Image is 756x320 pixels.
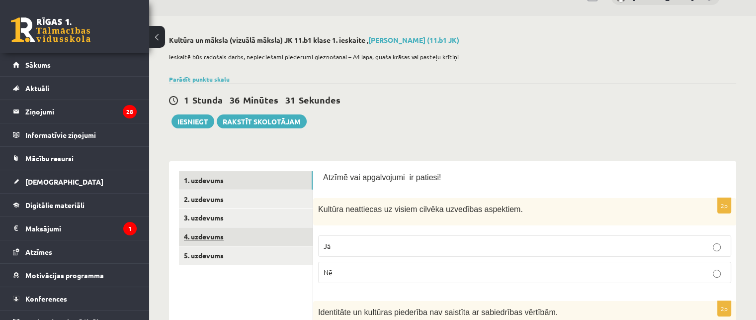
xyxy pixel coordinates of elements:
[13,264,137,287] a: Motivācijas programma
[13,217,137,240] a: Maksājumi1
[230,94,240,106] span: 36
[13,287,137,310] a: Konferences
[713,270,721,278] input: Nē
[13,194,137,216] a: Digitālie materiāli
[323,173,441,182] span: Atzīmē vai apgalvojumi ir patiesi!
[123,105,137,118] i: 28
[169,36,736,44] h2: Kultūra un māksla (vizuālā māksla) JK 11.b1 klase 1. ieskaite ,
[123,222,137,235] i: 1
[179,190,313,209] a: 2. uzdevums
[192,94,223,106] span: Stunda
[318,308,558,317] span: Identitāte un kultūras piederība nav saistīta ar sabiedrības vērtībām.
[25,123,137,146] legend: Informatīvie ziņojumi
[299,94,340,106] span: Sekundes
[13,123,137,146] a: Informatīvie ziņojumi
[13,170,137,193] a: [DEMOGRAPHIC_DATA]
[184,94,189,106] span: 1
[171,114,214,128] button: Iesniegt
[179,227,313,246] a: 4. uzdevums
[25,154,74,163] span: Mācību resursi
[25,294,67,303] span: Konferences
[25,201,84,210] span: Digitālie materiāli
[25,100,137,123] legend: Ziņojumi
[25,217,137,240] legend: Maksājumi
[169,52,731,61] p: Ieskaitē būs radošais darbs, nepieciešami piederumi gleznošanai – A4 lapa, guaša krāsas vai paste...
[285,94,295,106] span: 31
[179,246,313,265] a: 5. uzdevums
[717,198,731,213] p: 2p
[25,271,104,280] span: Motivācijas programma
[217,114,307,128] a: Rakstīt skolotājam
[179,209,313,227] a: 3. uzdevums
[368,35,459,44] a: [PERSON_NAME] (11.b1 JK)
[243,94,278,106] span: Minūtes
[179,171,313,190] a: 1. uzdevums
[717,301,731,317] p: 2p
[13,53,137,76] a: Sākums
[25,247,52,256] span: Atzīmes
[13,240,137,263] a: Atzīmes
[318,205,523,213] span: Kultūra neattiecas uz visiem cilvēka uzvedības aspektiem.
[13,147,137,170] a: Mācību resursi
[713,243,721,251] input: Jā
[13,77,137,100] a: Aktuāli
[324,268,333,277] span: Nē
[11,17,90,42] a: Rīgas 1. Tālmācības vidusskola
[169,75,230,83] a: Parādīt punktu skalu
[25,60,51,69] span: Sākums
[25,84,49,93] span: Aktuāli
[324,241,331,250] span: Jā
[13,100,137,123] a: Ziņojumi28
[25,177,103,186] span: [DEMOGRAPHIC_DATA]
